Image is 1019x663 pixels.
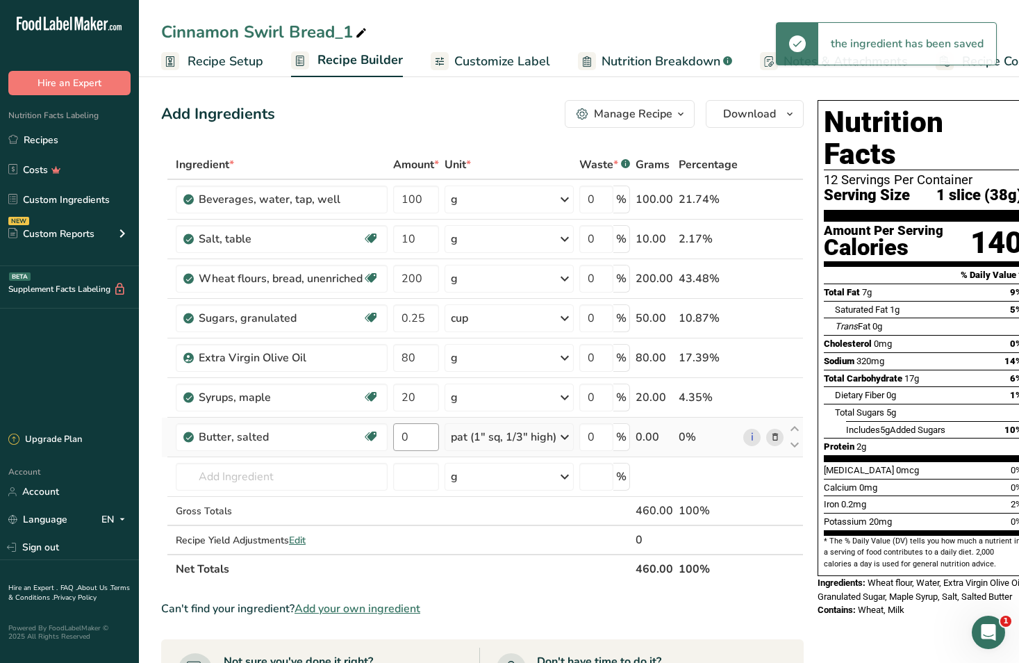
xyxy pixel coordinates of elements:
[835,407,884,418] span: Total Sugars
[8,583,130,603] a: Terms & Conditions .
[859,482,877,493] span: 0mg
[679,350,738,366] div: 17.39%
[291,44,403,78] a: Recipe Builder
[636,389,673,406] div: 20.00
[199,231,363,247] div: Salt, table
[824,224,943,238] div: Amount Per Serving
[824,238,943,258] div: Calories
[869,516,892,527] span: 20mg
[862,287,872,297] span: 7g
[173,554,633,583] th: Net Totals
[856,441,866,452] span: 2g
[161,19,370,44] div: Cinnamon Swirl Bread_1
[594,106,672,122] div: Manage Recipe
[451,310,468,327] div: cup
[1000,616,1011,627] span: 1
[846,425,945,435] span: Includes Added Sugars
[161,46,263,77] a: Recipe Setup
[578,46,732,77] a: Nutrition Breakdown
[393,156,439,173] span: Amount
[874,338,892,349] span: 0mg
[824,338,872,349] span: Cholesterol
[824,465,894,475] span: [MEDICAL_DATA]
[835,390,884,400] span: Dietary Fiber
[824,516,867,527] span: Potassium
[431,46,550,77] a: Customize Label
[743,429,761,446] a: i
[636,502,673,519] div: 460.00
[8,227,94,241] div: Custom Reports
[60,583,77,593] a: FAQ .
[451,468,458,485] div: g
[841,499,866,509] span: 0.2mg
[824,373,902,384] span: Total Carbohydrate
[886,407,896,418] span: 5g
[886,390,896,400] span: 0g
[636,156,670,173] span: Grams
[636,532,673,548] div: 0
[858,605,904,615] span: Wheat, Milk
[77,583,110,593] a: About Us .
[565,100,695,128] button: Manage Recipe
[824,356,854,366] span: Sodium
[679,231,738,247] div: 2.17%
[890,304,900,315] span: 1g
[824,287,860,297] span: Total Fat
[679,156,738,173] span: Percentage
[679,270,738,287] div: 43.48%
[636,350,673,366] div: 80.00
[199,429,363,445] div: Butter, salted
[824,441,854,452] span: Protein
[451,231,458,247] div: g
[818,23,996,65] div: the ingredient has been saved
[824,187,910,204] span: Serving Size
[835,321,858,331] i: Trans
[454,52,550,71] span: Customize Label
[199,191,372,208] div: Beverages, water, tap, well
[199,310,363,327] div: Sugars, granulated
[161,600,804,617] div: Can't find your ingredient?
[679,389,738,406] div: 4.35%
[636,231,673,247] div: 10.00
[188,52,263,71] span: Recipe Setup
[176,504,388,518] div: Gross Totals
[723,106,776,122] span: Download
[8,507,67,532] a: Language
[856,356,884,366] span: 320mg
[602,52,720,71] span: Nutrition Breakdown
[636,270,673,287] div: 200.00
[9,272,31,281] div: BETA
[176,156,234,173] span: Ingredient
[679,191,738,208] div: 21.74%
[8,583,58,593] a: Hire an Expert .
[633,554,676,583] th: 460.00
[451,389,458,406] div: g
[8,217,29,225] div: NEW
[199,389,363,406] div: Syrups, maple
[8,624,131,641] div: Powered By FoodLabelMaker © 2025 All Rights Reserved
[636,191,673,208] div: 100.00
[199,270,363,287] div: Wheat flours, bread, unenriched
[295,600,420,617] span: Add your own ingredient
[835,304,888,315] span: Saturated Fat
[636,429,673,445] div: 0.00
[872,321,882,331] span: 0g
[199,350,372,366] div: Extra Virgin Olive Oil
[176,533,388,548] div: Recipe Yield Adjustments
[636,310,673,327] div: 50.00
[8,71,131,95] button: Hire an Expert
[706,100,804,128] button: Download
[880,425,890,435] span: 5g
[679,429,738,445] div: 0%
[101,511,131,528] div: EN
[904,373,919,384] span: 17g
[451,429,556,445] div: pat (1" sq, 1/3" high)
[451,350,458,366] div: g
[760,46,908,77] a: Notes & Attachments
[835,321,870,331] span: Fat
[451,191,458,208] div: g
[579,156,630,173] div: Waste
[317,51,403,69] span: Recipe Builder
[451,270,458,287] div: g
[818,578,865,588] span: Ingredients:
